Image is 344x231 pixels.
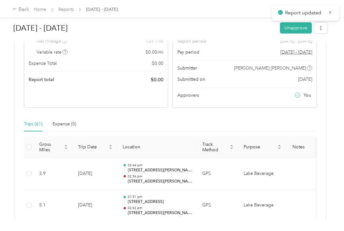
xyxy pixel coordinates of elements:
button: Unapprove [280,22,312,34]
td: Lake Beverage [239,190,286,221]
p: [STREET_ADDRESS] [128,199,192,205]
th: Trip Date [73,137,118,158]
span: [DATE] [298,76,312,83]
span: Go to pay period [280,49,312,56]
td: Lake Beverage [239,158,286,190]
p: 01:51 pm [128,195,192,199]
span: $ 0.00 [152,60,163,67]
p: Report updated [285,9,323,17]
th: Tags [310,137,334,158]
th: Gross Miles [34,137,73,158]
span: caret-up [230,144,233,147]
span: Approvers [177,92,199,99]
td: GPS [197,158,239,190]
td: 5.1 [34,190,73,221]
span: Trip Date [78,144,107,150]
span: caret-up [64,144,68,147]
p: [STREET_ADDRESS][PERSON_NAME] [128,168,192,173]
span: Expense Total [29,60,57,67]
a: Reports [58,7,74,12]
td: [DATE] [73,158,118,190]
span: Pay period [177,49,199,56]
th: Notes [286,137,310,158]
span: Submitter [177,65,197,71]
a: Home [34,7,46,12]
span: Track Method [202,142,228,153]
span: [PERSON_NAME] [PERSON_NAME] [234,65,306,71]
div: Trips (61) [24,121,42,128]
p: 02:54 pm [128,174,192,179]
span: Submitted on [177,76,205,83]
td: 3.9 [34,158,73,190]
th: Purpose [239,137,286,158]
span: You [304,92,311,99]
span: caret-down [277,146,281,150]
h1: Sep 21 - 27, 2025 [13,20,276,36]
span: caret-down [109,146,112,150]
span: [DATE] - [DATE] [86,6,118,13]
span: caret-up [277,144,281,147]
p: [STREET_ADDRESS][PERSON_NAME] [128,179,192,184]
p: 02:44 pm [128,163,192,168]
span: $ 0.00 / mi [146,49,163,56]
td: [DATE] [73,190,118,221]
iframe: Everlance-gr Chat Button Frame [308,195,344,231]
p: [STREET_ADDRESS][PERSON_NAME] [128,210,192,216]
span: Gross Miles [39,142,63,153]
span: caret-down [230,146,233,150]
span: Report total [29,76,54,83]
th: Location [118,137,197,158]
span: caret-down [64,146,68,150]
span: caret-up [109,144,112,147]
div: Expense (0) [53,121,76,128]
th: Track Method [197,137,239,158]
td: GPS [197,190,239,221]
span: Purpose [244,144,276,150]
div: Back [13,6,29,13]
span: Variable rate [37,49,68,56]
span: $ 0.00 [151,76,163,84]
p: 02:02 pm [128,206,192,210]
